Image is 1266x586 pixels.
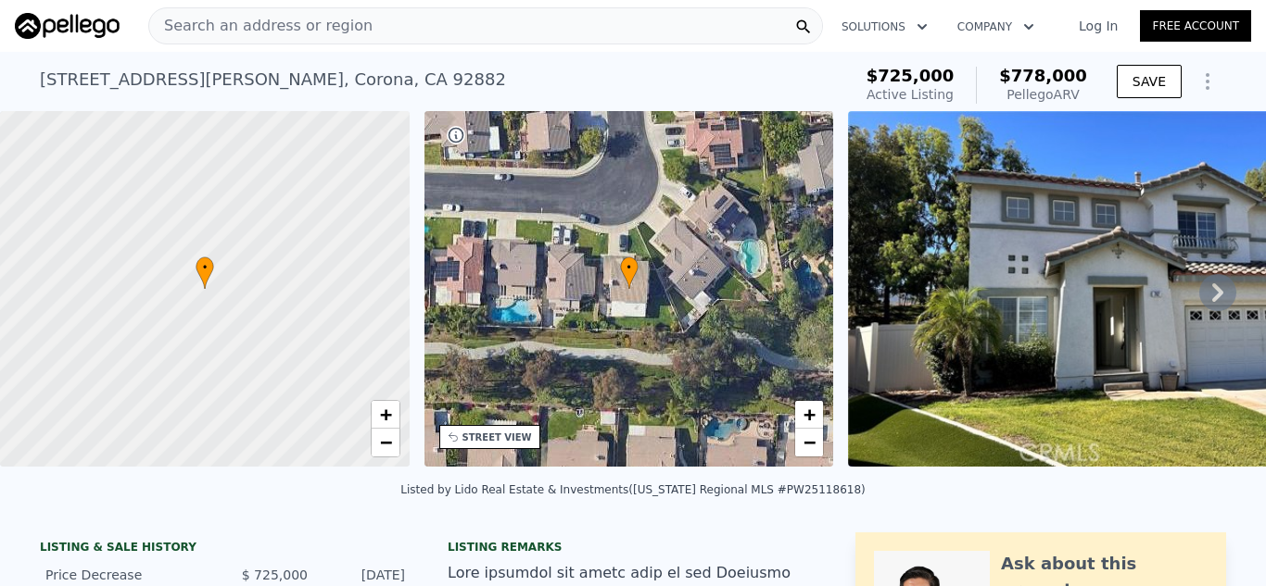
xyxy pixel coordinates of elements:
span: − [379,430,391,454]
a: Zoom in [372,401,399,429]
div: Pellego ARV [999,85,1087,104]
span: $778,000 [999,66,1087,85]
span: $ 725,000 [242,567,308,582]
a: Free Account [1140,10,1251,42]
button: Company [943,10,1049,44]
a: Zoom out [372,429,399,456]
div: STREET VIEW [462,430,532,444]
a: Zoom in [795,401,823,429]
div: LISTING & SALE HISTORY [40,540,411,558]
button: SAVE [1117,65,1182,98]
span: Search an address or region [149,15,373,37]
span: + [379,403,391,426]
span: + [804,403,816,426]
span: Active Listing [867,87,954,102]
span: • [196,259,214,276]
div: [STREET_ADDRESS][PERSON_NAME] , Corona , CA 92882 [40,67,506,93]
button: Show Options [1189,63,1226,100]
button: Solutions [827,10,943,44]
div: Price Decrease [45,566,210,584]
div: • [196,256,214,289]
div: Listing remarks [448,540,818,555]
img: Pellego [15,13,120,39]
div: • [620,256,639,289]
span: $725,000 [867,66,955,85]
a: Zoom out [795,429,823,456]
span: − [804,430,816,454]
a: Log In [1057,17,1140,35]
div: Listed by Lido Real Estate & Investments ([US_STATE] Regional MLS #PW25118618) [400,483,865,496]
span: • [620,259,639,276]
div: [DATE] [323,566,405,584]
